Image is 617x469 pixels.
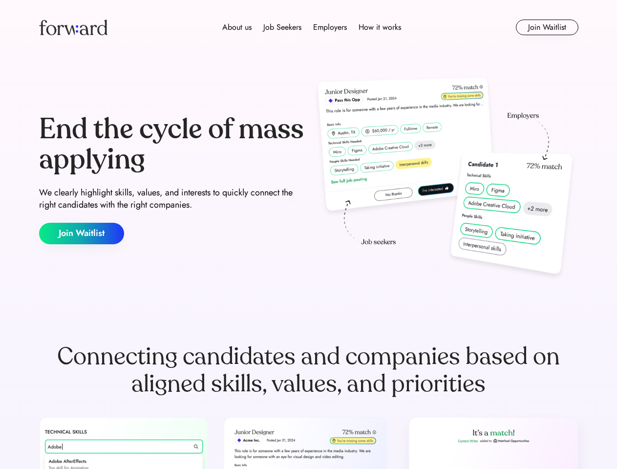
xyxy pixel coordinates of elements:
div: We clearly highlight skills, values, and interests to quickly connect the right candidates with t... [39,187,305,211]
button: Join Waitlist [516,20,578,35]
button: Join Waitlist [39,223,124,244]
div: Connecting candidates and companies based on aligned skills, values, and priorities [39,343,578,398]
div: About us [222,21,252,33]
img: hero-image.png [313,74,578,284]
div: Employers [313,21,347,33]
div: How it works [359,21,401,33]
img: Forward logo [39,20,107,35]
div: End the cycle of mass applying [39,114,305,174]
div: Job Seekers [263,21,301,33]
